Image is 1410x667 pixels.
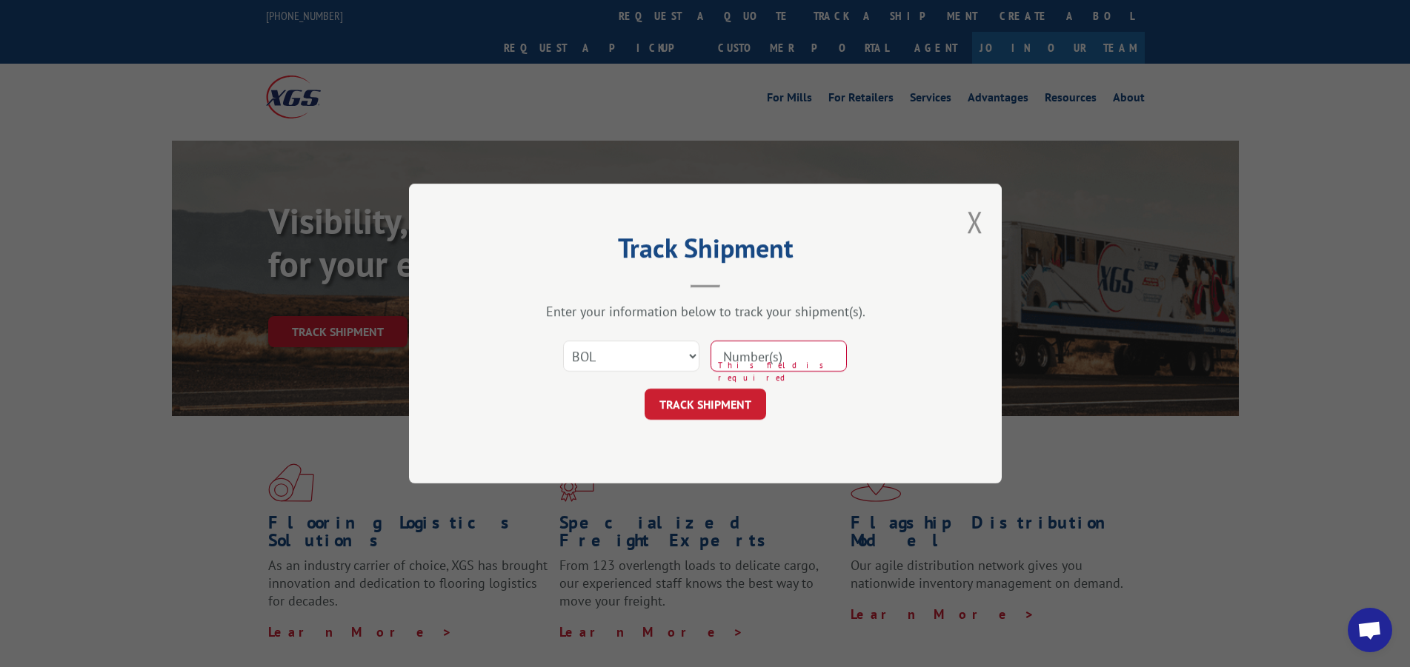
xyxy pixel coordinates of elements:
[483,303,928,320] div: Enter your information below to track your shipment(s).
[711,341,847,372] input: Number(s)
[1348,608,1392,652] div: Open chat
[483,238,928,266] h2: Track Shipment
[967,202,983,241] button: Close modal
[645,389,766,420] button: TRACK SHIPMENT
[718,359,847,383] span: This field is required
